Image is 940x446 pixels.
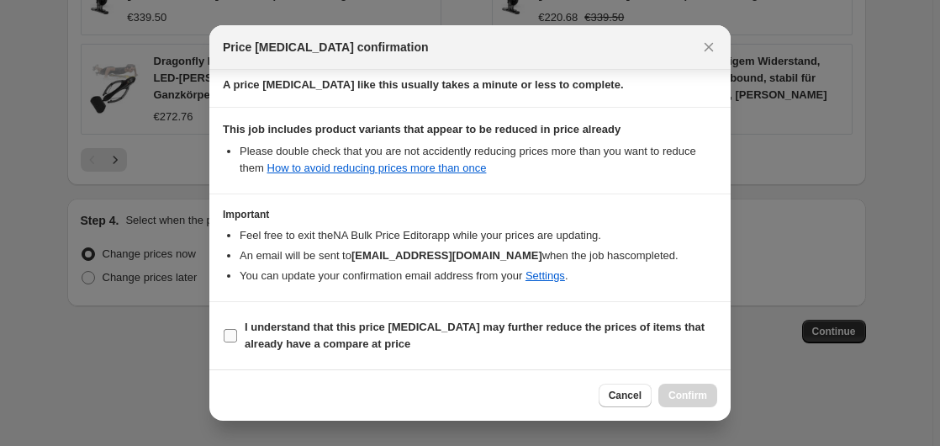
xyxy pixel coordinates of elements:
b: I understand that this price [MEDICAL_DATA] may further reduce the prices of items that already h... [245,321,705,350]
h3: Important [223,208,717,221]
button: Cancel [599,384,652,407]
li: Feel free to exit the NA Bulk Price Editor app while your prices are updating. [240,227,717,244]
li: You can update your confirmation email address from your . [240,268,717,284]
button: Close [697,35,721,59]
li: An email will be sent to when the job has completed . [240,247,717,264]
b: This job includes product variants that appear to be reduced in price already [223,123,621,135]
li: Please double check that you are not accidently reducing prices more than you want to reduce them [240,143,717,177]
a: How to avoid reducing prices more than once [267,162,487,174]
span: Cancel [609,389,642,402]
a: Settings [525,269,565,282]
span: Price [MEDICAL_DATA] confirmation [223,39,429,56]
b: [EMAIL_ADDRESS][DOMAIN_NAME] [351,249,542,262]
b: A price [MEDICAL_DATA] like this usually takes a minute or less to complete. [223,78,624,91]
